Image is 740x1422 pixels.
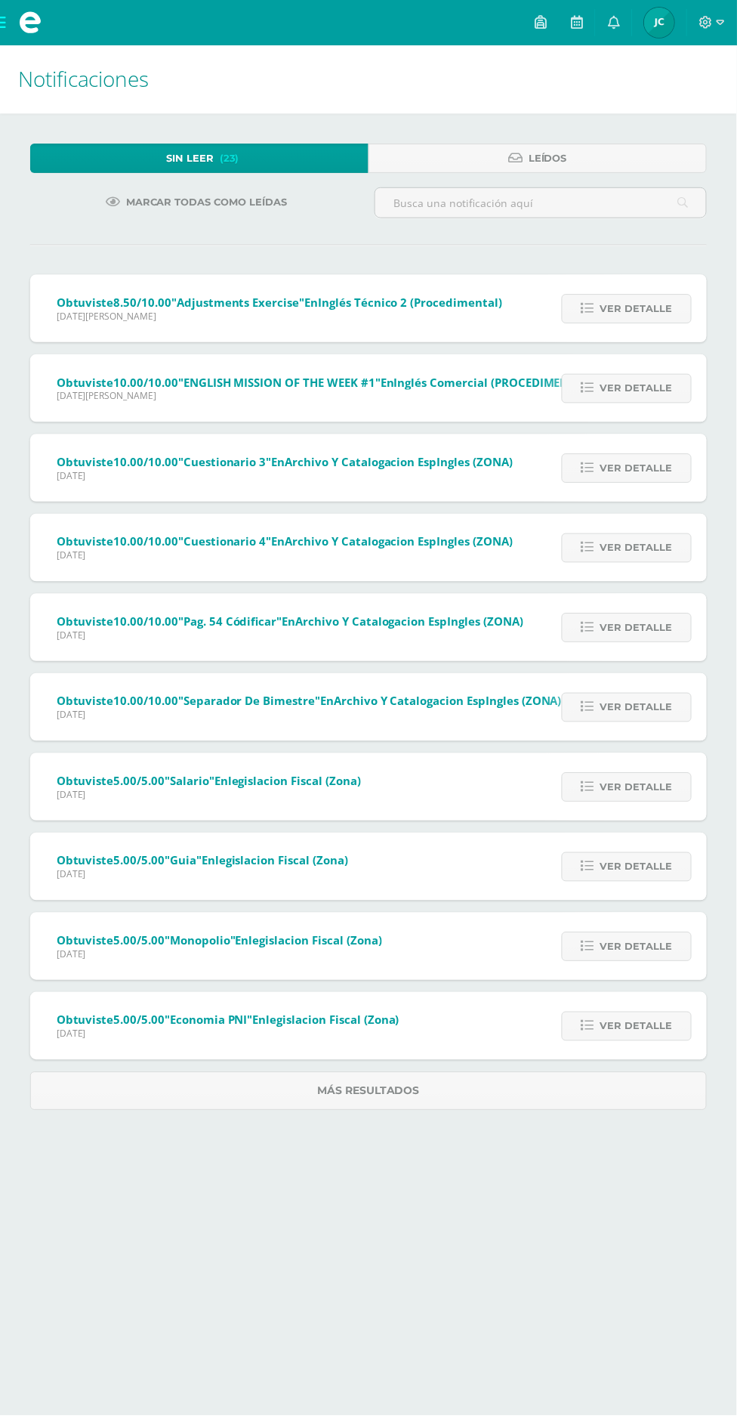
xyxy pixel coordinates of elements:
span: Ver detalle [603,937,675,965]
span: legislacion Fiscal (Zona) [250,937,384,952]
span: 8.50/10.00 [114,296,172,311]
span: "ENGLISH MISSION OF THE WEEK #1" [179,376,382,391]
span: 5.00/5.00 [114,937,165,952]
span: Ver detalle [603,456,675,484]
span: "Salario" [165,777,215,792]
span: Ver detalle [603,376,675,404]
span: [DATE] [57,712,564,725]
span: Obtuviste en [57,857,350,872]
span: "Cuestionario 3" [179,456,273,471]
span: Obtuviste en [57,536,515,552]
span: Ver detalle [603,296,675,324]
span: Archivo y Catalogacion EspIngles (ZONA) [297,617,526,632]
span: "Adjustments exercise" [172,296,306,311]
span: Obtuviste en [57,296,504,311]
span: Obtuviste en [57,937,384,952]
span: "Cuestionario 4" [179,536,273,552]
span: Ver detalle [603,1017,675,1045]
span: Archivo y Catalogacion EspIngles (ZONA) [286,536,515,552]
span: [DATE][PERSON_NAME] [57,391,596,404]
span: Marcar todas como leídas [127,189,288,217]
span: Ver detalle [603,617,675,645]
span: Notificaciones [18,65,150,94]
span: (23) [220,145,240,173]
span: "Economia PNI" [165,1017,254,1032]
span: [DATE] [57,1032,401,1045]
a: Más resultados [30,1077,710,1115]
span: Leídos [531,145,569,173]
span: Ver detalle [603,857,675,885]
span: 5.00/5.00 [114,777,165,792]
span: Obtuviste en [57,697,564,712]
span: [DATE] [57,552,515,564]
span: Obtuviste en [57,617,526,632]
span: Sin leer [167,145,214,173]
span: 10.00/10.00 [114,697,179,712]
span: "Guia" [165,857,202,872]
span: Ver detalle [603,536,675,564]
span: [DATE] [57,632,526,645]
span: "Monopolio" [165,937,236,952]
span: legislacion Fiscal (Zona) [267,1017,401,1032]
span: Obtuviste en [57,1017,401,1032]
span: 5.00/5.00 [114,1017,165,1032]
span: Obtuviste en [57,456,515,471]
span: [DATE] [57,471,515,484]
span: [DATE][PERSON_NAME] [57,311,504,324]
span: Obtuviste en [57,777,362,792]
span: [DATE] [57,952,384,965]
span: Archivo y Catalogacion EspIngles (ZONA) [335,697,564,712]
span: Ver detalle [603,697,675,725]
span: "Separador de bimestre" [179,697,322,712]
img: 193812c2e360f402044515cd108e6a60.png [647,8,677,38]
span: "Pag. 54 códificar" [179,617,283,632]
span: 10.00/10.00 [114,536,179,552]
a: Leídos [370,144,710,174]
span: [DATE] [57,872,350,885]
span: 10.00/10.00 [114,376,179,391]
span: legislacion Fiscal (Zona) [216,857,350,872]
input: Busca una notificación aquí [377,189,709,218]
span: Inglés Técnico 2 (Procedimental) [319,296,504,311]
span: [DATE] [57,792,362,805]
a: Sin leer(23) [30,144,370,174]
span: legislacion Fiscal (Zona) [229,777,362,792]
span: Obtuviste en [57,376,596,391]
span: Ver detalle [603,777,675,805]
span: Inglés Comercial (PROCEDIMENTAL) [396,376,596,391]
span: 10.00/10.00 [114,456,179,471]
span: 5.00/5.00 [114,857,165,872]
a: Marcar todas como leídas [88,188,307,218]
span: Archivo y Catalogacion EspIngles (ZONA) [286,456,515,471]
span: 10.00/10.00 [114,617,179,632]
